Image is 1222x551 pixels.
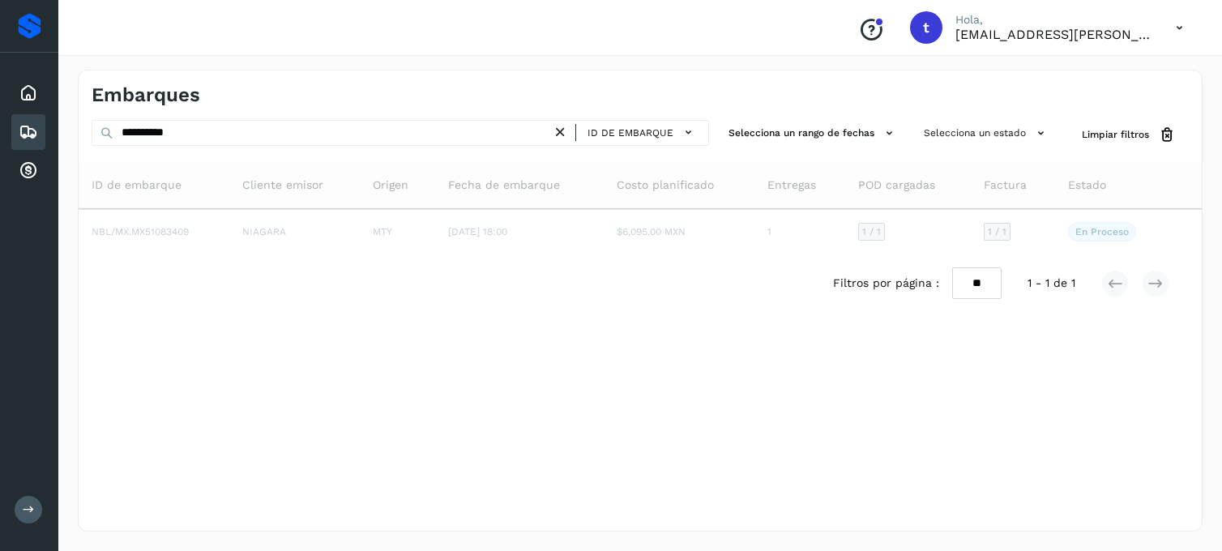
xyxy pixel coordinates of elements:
[11,153,45,189] div: Cuentas por cobrar
[92,177,182,194] span: ID de embarque
[448,226,507,237] span: [DATE] 18:00
[92,226,189,237] span: NBL/MX.MX51083409
[448,177,560,194] span: Fecha de embarque
[955,27,1150,42] p: transportes.lg.lozano@gmail.com
[833,275,939,292] span: Filtros por página :
[988,227,1006,237] span: 1 / 1
[858,177,935,194] span: POD cargadas
[955,13,1150,27] p: Hola,
[1082,127,1149,142] span: Limpiar filtros
[242,177,323,194] span: Cliente emisor
[862,227,881,237] span: 1 / 1
[722,120,904,147] button: Selecciona un rango de fechas
[604,209,754,254] td: $6,095.00 MXN
[767,177,816,194] span: Entregas
[1069,120,1189,150] button: Limpiar filtros
[1075,226,1129,237] p: En proceso
[617,177,714,194] span: Costo planificado
[917,120,1056,147] button: Selecciona un estado
[11,75,45,111] div: Inicio
[373,177,408,194] span: Origen
[754,209,845,254] td: 1
[229,209,360,254] td: NIAGARA
[984,177,1027,194] span: Factura
[92,83,200,107] h4: Embarques
[583,121,702,144] button: ID de embarque
[587,126,673,140] span: ID de embarque
[360,209,435,254] td: MTY
[11,114,45,150] div: Embarques
[1068,177,1106,194] span: Estado
[1028,275,1075,292] span: 1 - 1 de 1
